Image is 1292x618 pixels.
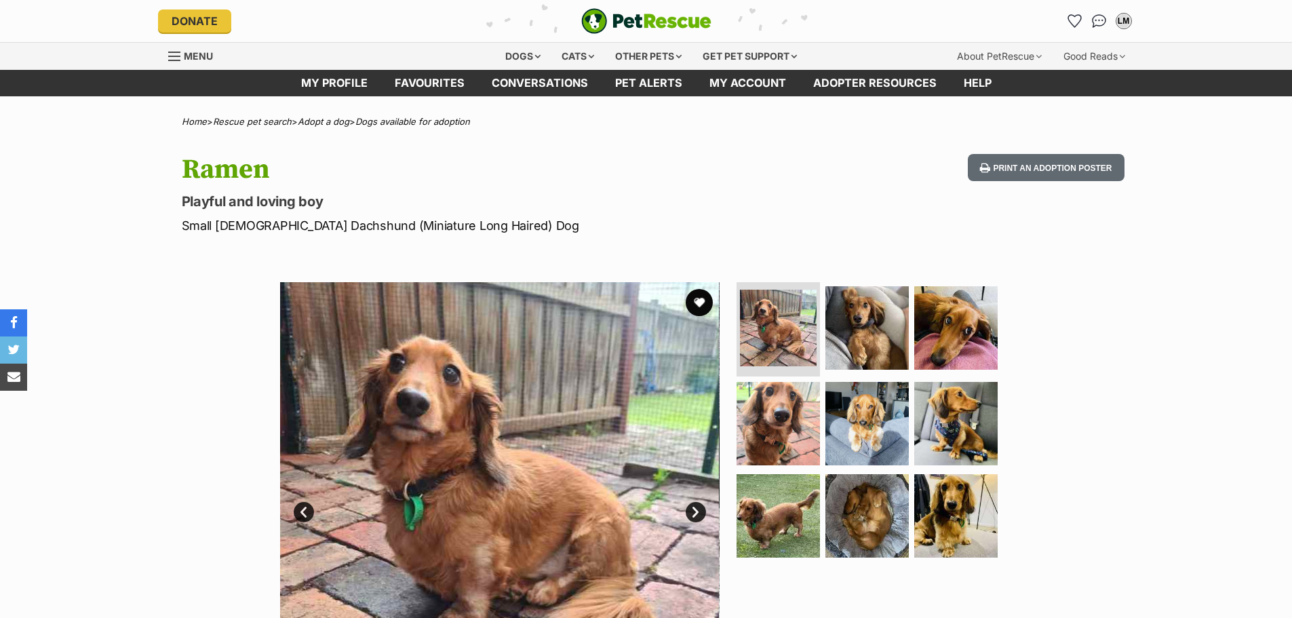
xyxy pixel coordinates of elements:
a: PetRescue [581,8,711,34]
a: Rescue pet search [213,116,292,127]
a: My account [696,70,800,96]
img: Photo of Ramen [914,474,998,558]
img: Photo of Ramen [825,286,909,370]
button: favourite [686,289,713,316]
div: LM [1117,14,1131,28]
ul: Account quick links [1064,10,1135,32]
a: My profile [288,70,381,96]
img: chat-41dd97257d64d25036548639549fe6c8038ab92f7586957e7f3b1b290dea8141.svg [1092,14,1106,28]
img: Photo of Ramen [737,382,820,465]
a: Home [182,116,207,127]
a: Adopter resources [800,70,950,96]
button: My account [1113,10,1135,32]
p: Playful and loving boy [182,192,756,211]
div: About PetRescue [947,43,1051,70]
button: Print an adoption poster [968,154,1124,182]
div: Other pets [606,43,691,70]
img: Photo of Ramen [914,286,998,370]
div: Cats [552,43,604,70]
div: Good Reads [1054,43,1135,70]
img: logo-e224e6f780fb5917bec1dbf3a21bbac754714ae5b6737aabdf751b685950b380.svg [581,8,711,34]
a: Adopt a dog [298,116,349,127]
a: Help [950,70,1005,96]
a: Favourites [1064,10,1086,32]
a: conversations [478,70,602,96]
a: Next [686,502,706,522]
a: Pet alerts [602,70,696,96]
h1: Ramen [182,154,756,185]
a: Dogs available for adoption [355,116,470,127]
span: Menu [184,50,213,62]
img: Photo of Ramen [914,382,998,465]
img: Photo of Ramen [825,474,909,558]
a: Menu [168,43,222,67]
div: > > > [148,117,1145,127]
img: Photo of Ramen [740,290,817,366]
a: Conversations [1089,10,1110,32]
img: Photo of Ramen [825,382,909,465]
div: Dogs [496,43,550,70]
a: Prev [294,502,314,522]
a: Donate [158,9,231,33]
img: Photo of Ramen [737,474,820,558]
div: Get pet support [693,43,806,70]
p: Small [DEMOGRAPHIC_DATA] Dachshund (Miniature Long Haired) Dog [182,216,756,235]
a: Favourites [381,70,478,96]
